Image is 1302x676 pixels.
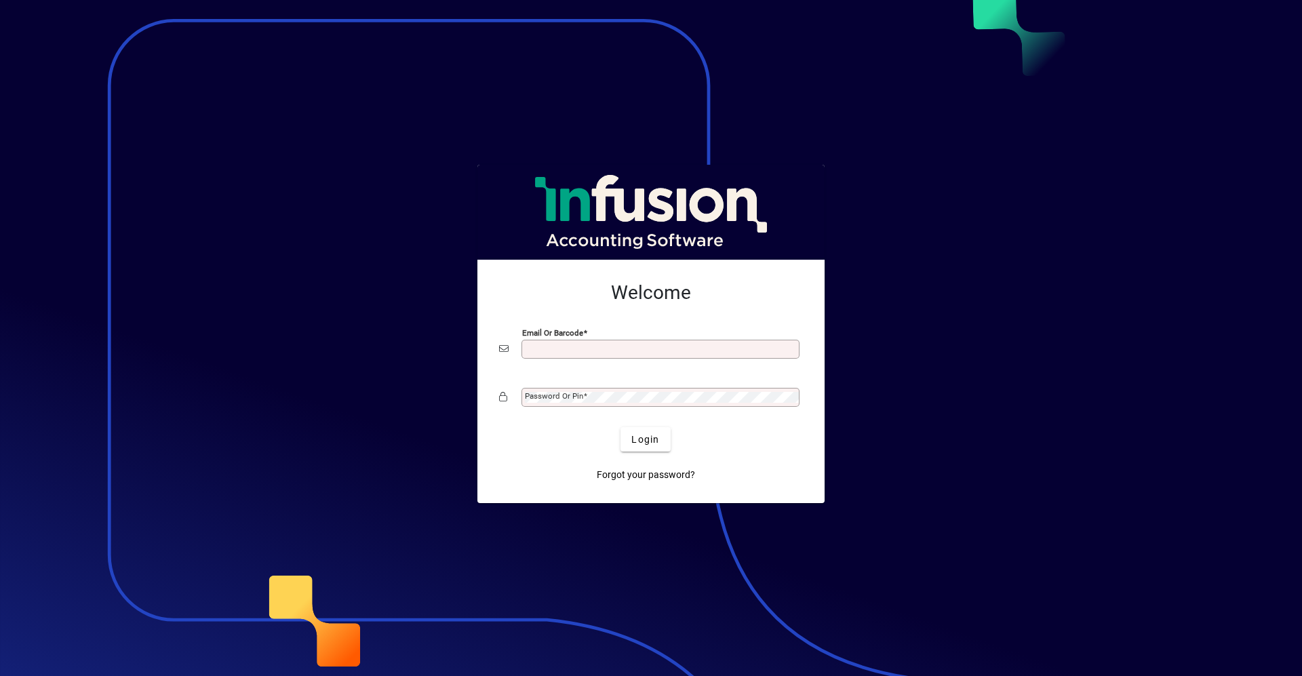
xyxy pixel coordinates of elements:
[499,281,803,304] h2: Welcome
[597,468,695,482] span: Forgot your password?
[525,391,583,401] mat-label: Password or Pin
[522,328,583,338] mat-label: Email or Barcode
[591,462,701,487] a: Forgot your password?
[631,433,659,447] span: Login
[620,427,670,452] button: Login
